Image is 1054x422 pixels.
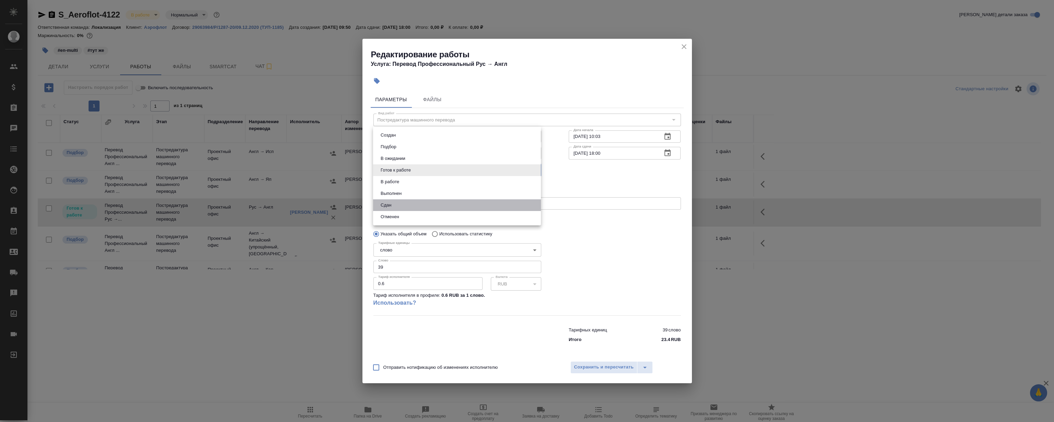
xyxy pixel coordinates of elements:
[379,143,398,151] button: Подбор
[379,155,407,162] button: В ожидании
[379,190,404,197] button: Выполнен
[379,166,413,174] button: Готов к работе
[379,201,393,209] button: Сдан
[379,178,401,186] button: В работе
[379,131,398,139] button: Создан
[379,213,401,221] button: Отменен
